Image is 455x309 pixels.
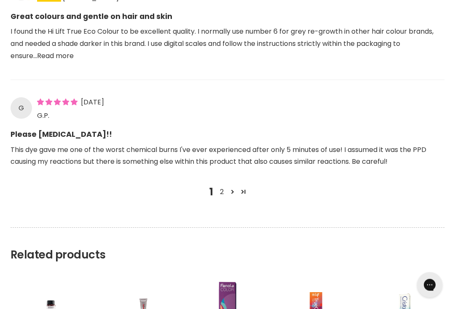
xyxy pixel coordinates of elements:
h2: Related products [11,228,444,262]
a: Page 2 [238,187,249,198]
a: Page 2 [227,187,238,198]
a: Read more [37,51,74,61]
span: G.P. [37,112,49,121]
span: 5 star review [37,98,79,107]
span: [DATE] [81,98,104,107]
p: I found the Hi Lift True Eco Colour to be excellent quality. I normally use number 6 for grey re-... [11,26,444,73]
p: This dye gave me one of the worst chemical burns I've ever experienced after only 5 minutes of us... [11,144,444,179]
div: G [11,98,32,119]
b: Great colours and gentle on hair and skin [11,5,444,22]
a: Page 2 [217,187,227,197]
b: Please [MEDICAL_DATA]!! [11,123,444,140]
iframe: Gorgias live chat messenger [413,269,447,301]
